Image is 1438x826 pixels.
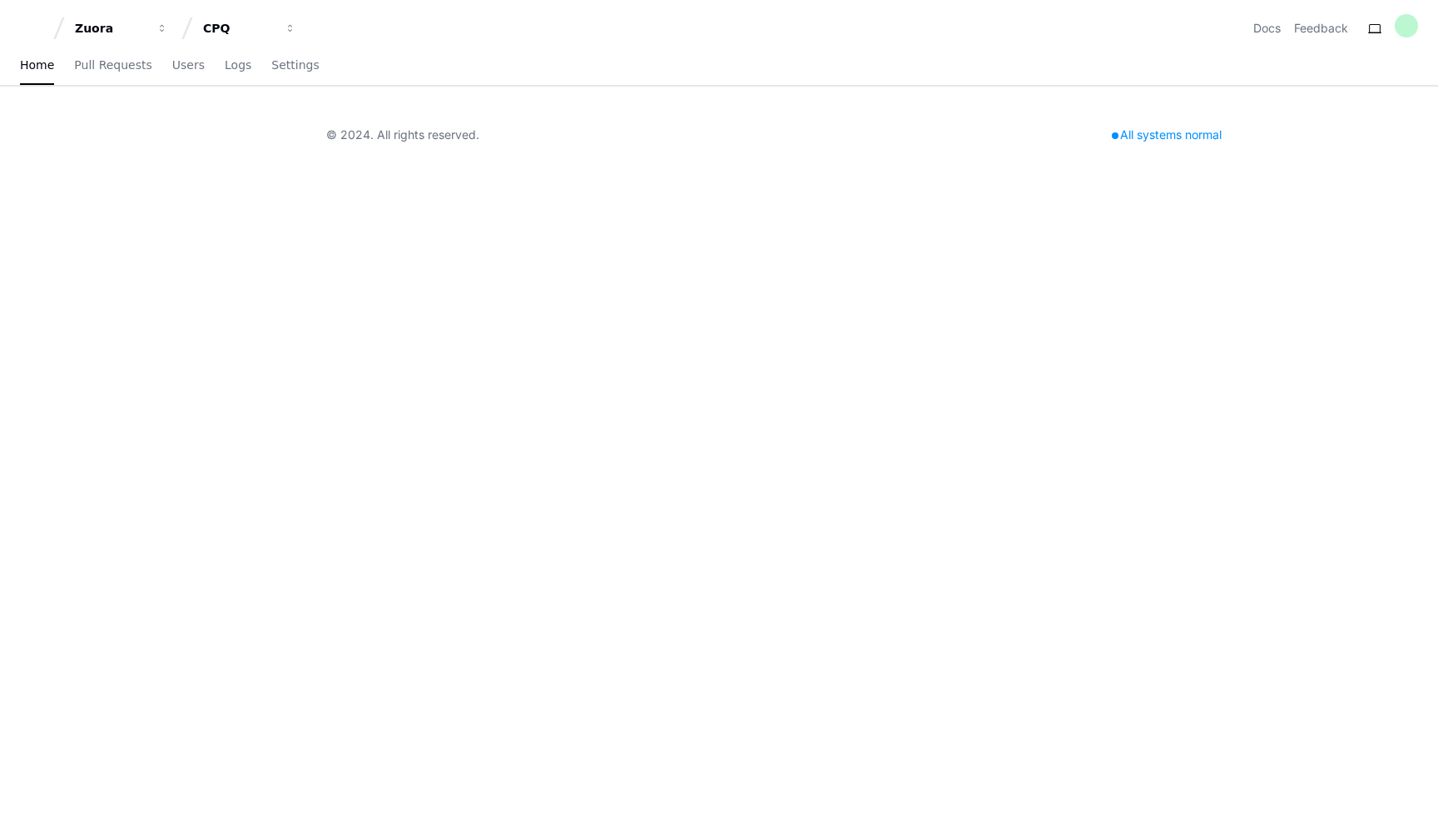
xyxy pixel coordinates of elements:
[196,13,303,43] button: CPQ
[271,60,319,70] span: Settings
[1253,20,1281,37] a: Docs
[1102,123,1232,147] div: All systems normal
[172,60,205,70] span: Users
[74,60,151,70] span: Pull Requests
[271,47,319,85] a: Settings
[68,13,175,43] button: Zuora
[1294,20,1348,37] button: Feedback
[75,20,146,37] div: Zuora
[20,47,54,85] a: Home
[172,47,205,85] a: Users
[225,60,251,70] span: Logs
[20,60,54,70] span: Home
[225,47,251,85] a: Logs
[326,127,479,143] div: © 2024. All rights reserved.
[203,20,275,37] div: CPQ
[74,47,151,85] a: Pull Requests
